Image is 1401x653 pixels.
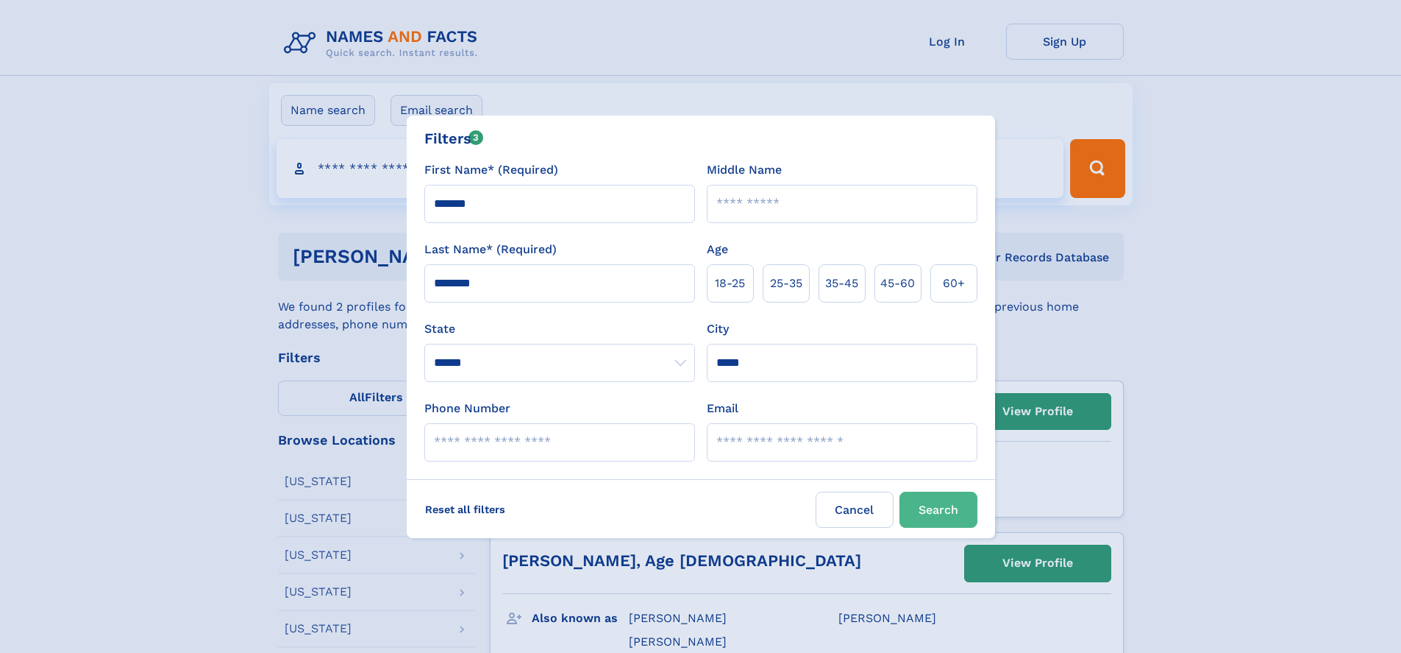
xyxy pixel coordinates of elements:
span: 45‑60 [880,275,915,292]
label: Age [707,241,728,258]
span: 25‑35 [770,275,802,292]
label: City [707,320,729,338]
label: Last Name* (Required) [424,241,557,258]
span: 35‑45 [825,275,858,292]
label: Middle Name [707,161,782,179]
label: Reset all filters [416,492,515,527]
label: First Name* (Required) [424,161,558,179]
label: State [424,320,695,338]
span: 18‑25 [715,275,745,292]
span: 60+ [943,275,965,292]
label: Phone Number [424,400,510,417]
div: Filters [424,127,484,149]
label: Cancel [816,492,894,528]
label: Email [707,400,738,417]
button: Search [899,492,977,528]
